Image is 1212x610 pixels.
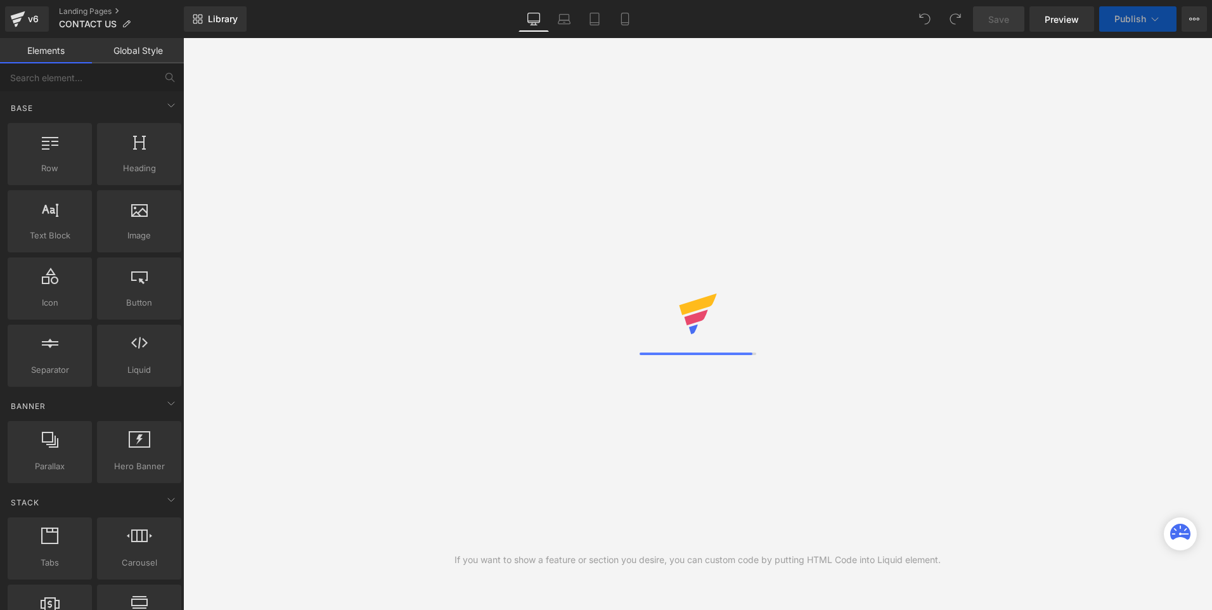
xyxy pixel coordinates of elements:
div: v6 [25,11,41,27]
span: Image [101,229,177,242]
span: Preview [1045,13,1079,26]
span: CONTACT US [59,19,117,29]
span: Icon [11,296,88,309]
span: Library [208,13,238,25]
a: New Library [184,6,247,32]
span: Parallax [11,460,88,473]
a: v6 [5,6,49,32]
span: Hero Banner [101,460,177,473]
a: Tablet [579,6,610,32]
span: Banner [10,400,47,412]
span: Row [11,162,88,175]
span: Liquid [101,363,177,377]
button: Publish [1099,6,1177,32]
a: Desktop [519,6,549,32]
div: If you want to show a feature or section you desire, you can custom code by putting HTML Code int... [454,553,941,567]
a: Global Style [92,38,184,63]
button: Undo [912,6,938,32]
span: Text Block [11,229,88,242]
span: Heading [101,162,177,175]
span: Save [988,13,1009,26]
a: Mobile [610,6,640,32]
span: Button [101,296,177,309]
span: Carousel [101,556,177,569]
button: Redo [943,6,968,32]
span: Tabs [11,556,88,569]
span: Stack [10,496,41,509]
a: Preview [1029,6,1094,32]
span: Publish [1114,14,1146,24]
span: Base [10,102,34,114]
a: Laptop [549,6,579,32]
span: Separator [11,363,88,377]
a: Landing Pages [59,6,184,16]
button: More [1182,6,1207,32]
